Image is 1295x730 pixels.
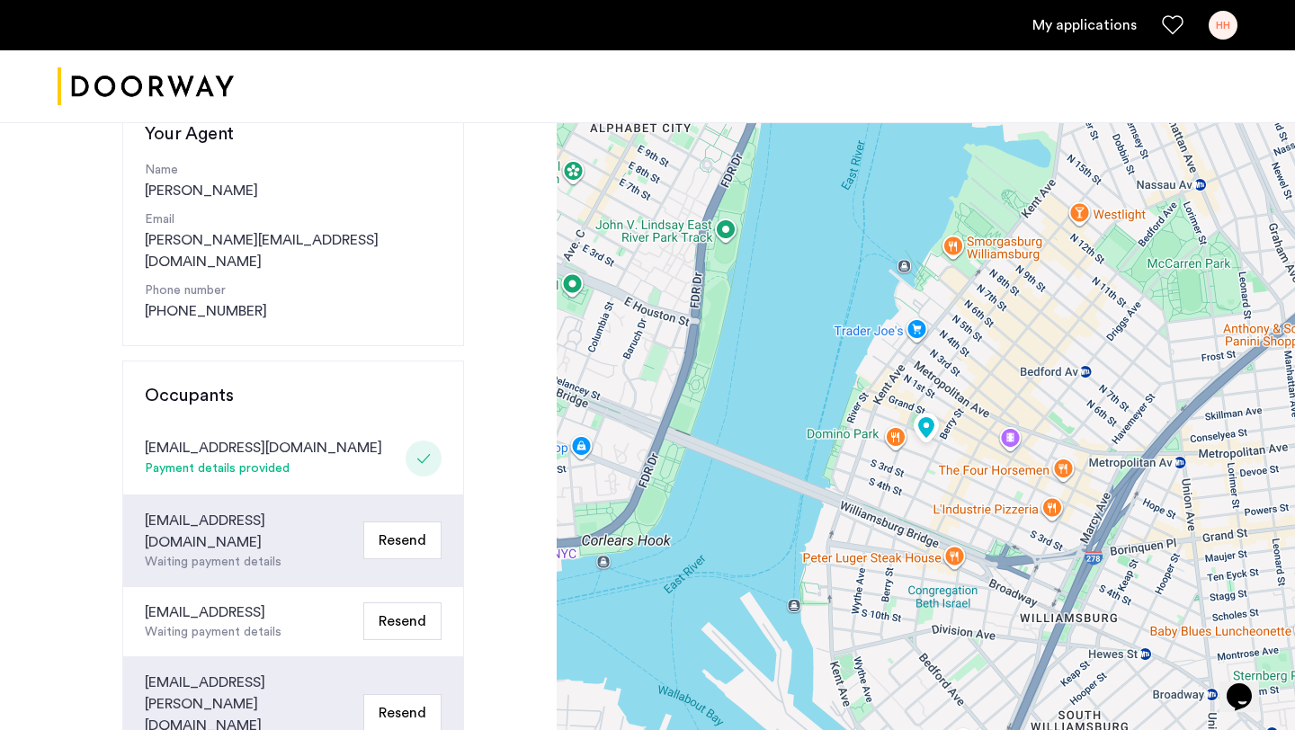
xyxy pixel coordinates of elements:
[1219,658,1277,712] iframe: chat widget
[363,602,442,640] button: Resend Email
[145,121,442,147] h3: Your Agent
[145,210,442,229] p: Email
[145,437,382,458] div: [EMAIL_ADDRESS][DOMAIN_NAME]
[145,161,442,201] div: [PERSON_NAME]
[1032,14,1137,36] a: My application
[363,521,442,559] button: Resend Email
[145,601,281,623] div: [EMAIL_ADDRESS]
[58,53,234,120] a: Cazamio logo
[145,300,267,322] a: [PHONE_NUMBER]
[58,53,234,120] img: logo
[1209,11,1237,40] div: HH
[1162,14,1183,36] a: Favorites
[145,383,442,408] h3: Occupants
[145,623,281,642] div: Waiting payment details
[145,161,442,180] p: Name
[145,281,442,300] p: Phone number
[145,458,382,480] div: Payment details provided
[145,553,356,572] div: Waiting payment details
[145,229,442,272] a: [PERSON_NAME][EMAIL_ADDRESS][DOMAIN_NAME]
[145,510,356,553] div: [EMAIL_ADDRESS][DOMAIN_NAME]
